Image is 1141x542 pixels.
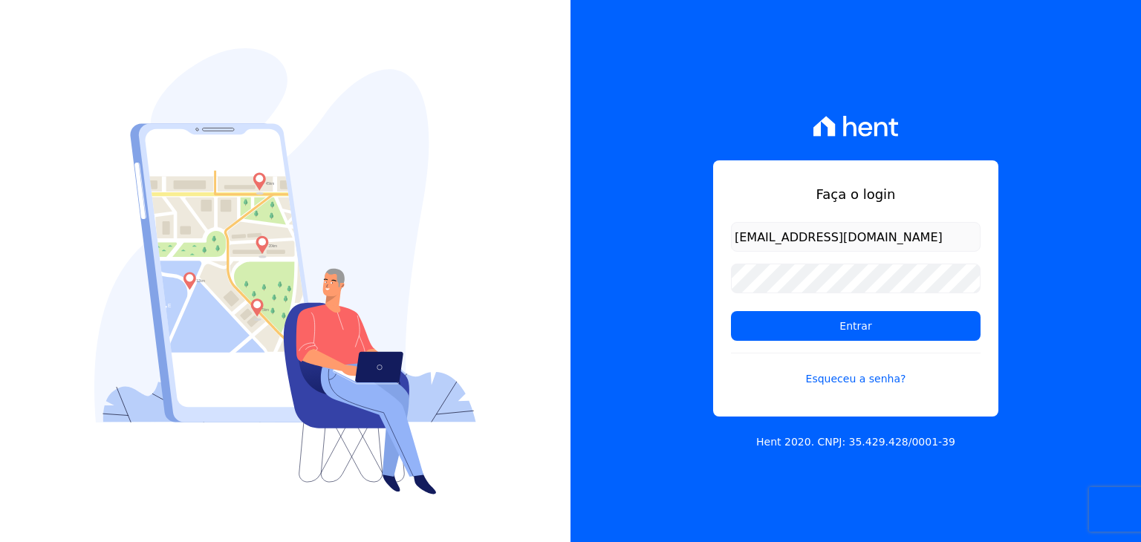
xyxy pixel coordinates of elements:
[94,48,476,494] img: Login
[731,311,981,341] input: Entrar
[731,353,981,387] a: Esqueceu a senha?
[731,222,981,252] input: Email
[731,184,981,204] h1: Faça o login
[756,434,955,450] p: Hent 2020. CNPJ: 35.429.428/0001-39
